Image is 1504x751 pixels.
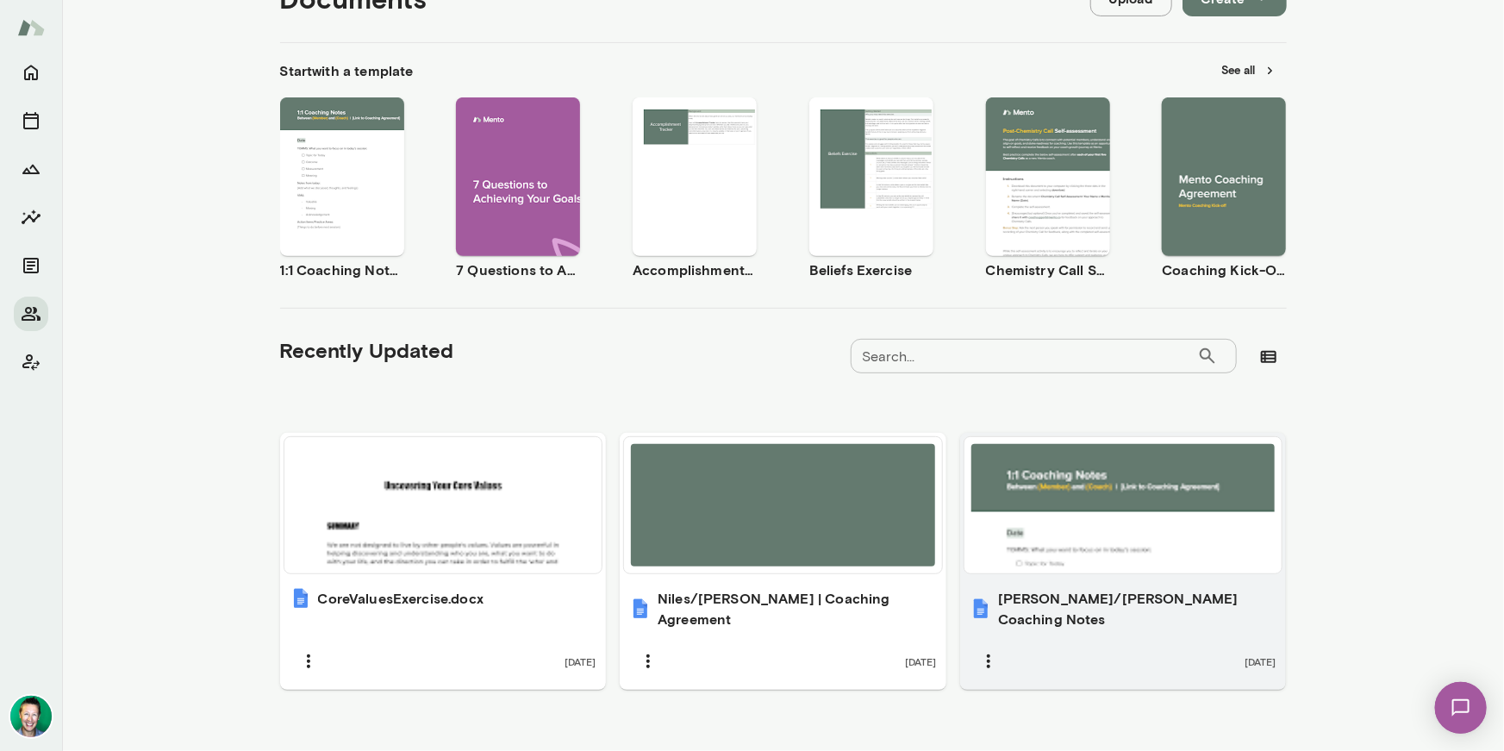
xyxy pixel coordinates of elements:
h6: [PERSON_NAME]/[PERSON_NAME] Coaching Notes [998,588,1276,629]
h6: Start with a template [280,60,414,81]
h6: Coaching Kick-Off | Coaching Agreement [1162,260,1286,280]
h6: Accomplishment Tracker [633,260,757,280]
button: Home [14,55,48,90]
button: Documents [14,248,48,283]
button: Growth Plan [14,152,48,186]
button: See all [1212,57,1287,84]
button: Client app [14,345,48,379]
span: [DATE] [905,654,936,668]
img: CoreValuesExercise.docx [290,588,311,609]
h6: 7 Questions to Achieving Your Goals [456,260,580,280]
h5: Recently Updated [280,336,454,364]
img: Niles/Brian | Coaching Agreement [630,598,651,619]
span: [DATE] [565,654,596,668]
button: Insights [14,200,48,235]
button: Members [14,297,48,331]
img: Niles/Brian Coaching Notes [970,598,991,619]
button: Sessions [14,103,48,138]
h6: 1:1 Coaching Notes [280,260,404,280]
img: Mento [17,11,45,44]
h6: Niles/[PERSON_NAME] | Coaching Agreement [658,588,936,629]
img: Brian Lawrence [10,696,52,737]
h6: CoreValuesExercise.docx [318,588,484,609]
span: [DATE] [1245,654,1276,668]
h6: Beliefs Exercise [809,260,933,280]
h6: Chemistry Call Self-Assessment [Coaches only] [986,260,1110,280]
